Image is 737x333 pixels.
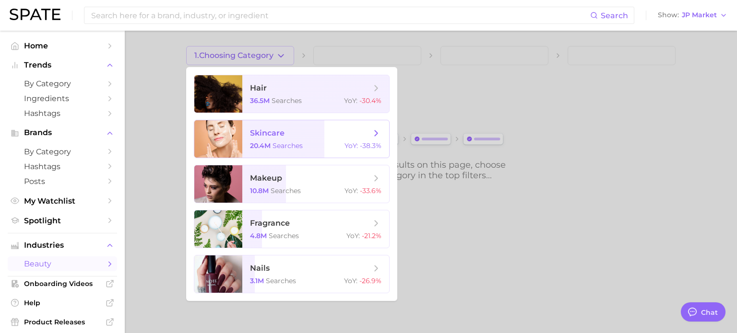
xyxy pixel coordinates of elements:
span: Help [24,299,101,307]
span: My Watchlist [24,196,101,206]
span: searches [271,186,301,195]
span: Hashtags [24,109,101,118]
span: YoY : [345,141,358,150]
span: Posts [24,177,101,186]
span: Onboarding Videos [24,279,101,288]
span: Brands [24,128,101,137]
span: Hashtags [24,162,101,171]
ul: 1.Choosing Category [186,67,397,301]
a: Posts [8,174,117,189]
input: Search here for a brand, industry, or ingredient [90,7,590,23]
a: Ingredients [8,91,117,106]
span: -30.4% [359,96,381,105]
span: Trends [24,61,101,69]
span: Home [24,41,101,50]
span: YoY : [344,96,357,105]
a: Home [8,38,117,53]
span: by Category [24,147,101,156]
span: searches [266,276,296,285]
span: YoY : [345,186,358,195]
span: YoY : [344,276,357,285]
a: beauty [8,256,117,271]
button: Trends [8,58,117,72]
button: Industries [8,238,117,253]
span: searches [269,231,299,240]
span: -21.2% [362,231,381,240]
span: Show [658,12,679,18]
span: Spotlight [24,216,101,225]
span: -26.9% [359,276,381,285]
a: Product Releases [8,315,117,329]
img: SPATE [10,9,60,20]
span: Industries [24,241,101,250]
span: JP Market [682,12,717,18]
span: -33.6% [360,186,381,195]
a: by Category [8,76,117,91]
span: fragrance [250,218,290,228]
button: ShowJP Market [655,9,730,22]
a: My Watchlist [8,194,117,208]
a: Spotlight [8,213,117,228]
span: by Category [24,79,101,88]
span: searches [273,141,303,150]
span: Search [601,11,628,20]
span: searches [272,96,302,105]
a: Onboarding Videos [8,276,117,291]
span: hair [250,83,267,92]
a: Help [8,296,117,310]
span: 4.8m [250,231,267,240]
button: Brands [8,126,117,140]
a: Hashtags [8,159,117,174]
span: -38.3% [360,141,381,150]
span: beauty [24,259,101,268]
span: Product Releases [24,318,101,326]
span: 20.4m [250,141,271,150]
span: nails [250,264,270,273]
a: by Category [8,144,117,159]
span: makeup [250,173,282,183]
span: 36.5m [250,96,270,105]
span: 3.1m [250,276,264,285]
a: Hashtags [8,106,117,121]
span: Ingredients [24,94,101,103]
span: YoY : [346,231,360,240]
span: 10.8m [250,186,269,195]
span: skincare [250,128,285,138]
